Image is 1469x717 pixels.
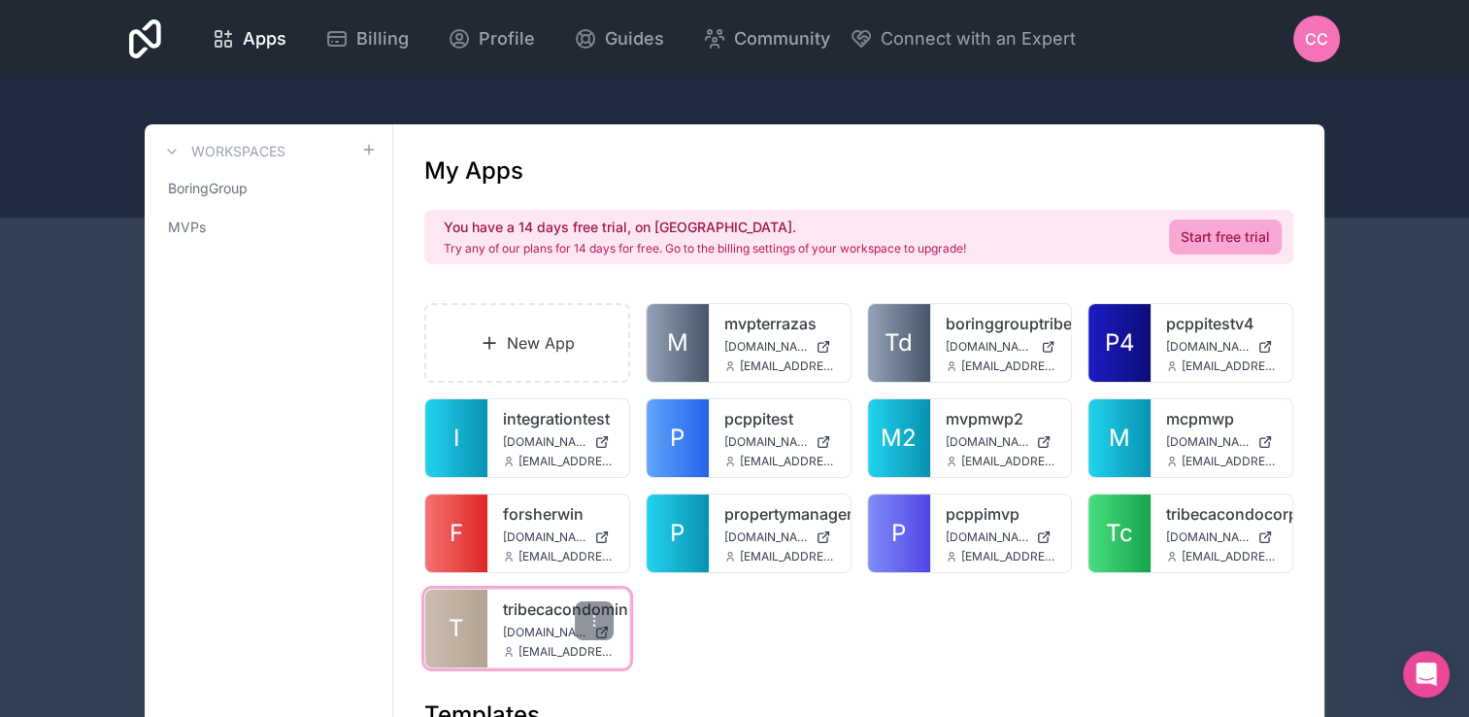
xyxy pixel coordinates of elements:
[1169,220,1282,255] a: Start free trial
[479,25,535,52] span: Profile
[1105,327,1135,358] span: P4
[425,399,487,477] a: I
[425,590,487,667] a: T
[891,518,906,549] span: P
[1166,434,1277,450] a: [DOMAIN_NAME]
[1088,399,1151,477] a: M
[503,529,586,545] span: [DOMAIN_NAME]
[687,17,846,60] a: Community
[961,549,1056,564] span: [EMAIL_ADDRESS][DOMAIN_NAME]
[432,17,551,60] a: Profile
[724,434,835,450] a: [DOMAIN_NAME]
[160,171,377,206] a: BoringGroup
[1166,529,1250,545] span: [DOMAIN_NAME]
[1166,502,1277,526] a: tribecacondocorp
[946,312,1056,335] a: boringgrouptribeca
[243,25,286,52] span: Apps
[1403,651,1450,698] div: Open Intercom Messenger
[724,407,835,430] a: pcppitest
[1109,423,1130,454] span: M
[605,25,664,52] span: Guides
[503,434,586,450] span: [DOMAIN_NAME]
[724,529,835,545] a: [DOMAIN_NAME]
[740,358,835,374] span: [EMAIL_ADDRESS][DOMAIN_NAME]
[1106,518,1133,549] span: Tc
[444,241,966,256] p: Try any of our plans for 14 days for free. Go to the billing settings of your workspace to upgrade!
[503,625,614,640] a: [DOMAIN_NAME]
[310,17,424,60] a: Billing
[946,339,1034,355] span: [DOMAIN_NAME]
[558,17,680,60] a: Guides
[724,502,835,526] a: propertymanagementssssssss
[1305,27,1328,51] span: CC
[424,303,630,383] a: New App
[503,434,614,450] a: [DOMAIN_NAME]
[503,625,586,640] span: [DOMAIN_NAME]
[724,312,835,335] a: mvpterrazas
[1166,312,1277,335] a: pcppitestv4
[518,549,614,564] span: [EMAIL_ADDRESS][DOMAIN_NAME]
[191,142,285,161] h3: Workspaces
[961,358,1056,374] span: [EMAIL_ADDRESS][DOMAIN_NAME]
[885,327,913,358] span: Td
[168,179,248,198] span: BoringGroup
[1088,304,1151,382] a: P4
[724,339,835,355] a: [DOMAIN_NAME]
[724,339,808,355] span: [DOMAIN_NAME]
[868,304,930,382] a: Td
[449,613,464,644] span: T
[740,549,835,564] span: [EMAIL_ADDRESS][DOMAIN_NAME]
[667,327,688,358] span: M
[1182,549,1277,564] span: [EMAIL_ADDRESS][DOMAIN_NAME]
[425,495,487,572] a: F
[724,529,808,545] span: [DOMAIN_NAME]
[1166,339,1277,355] a: [DOMAIN_NAME]
[453,423,459,454] span: I
[946,434,1056,450] a: [DOMAIN_NAME]
[1166,407,1277,430] a: mcpmwp
[503,502,614,526] a: forsherwin
[946,407,1056,430] a: mvpmwp2
[946,529,1056,545] a: [DOMAIN_NAME]
[196,17,302,60] a: Apps
[946,434,1029,450] span: [DOMAIN_NAME]
[160,210,377,245] a: MVPs
[670,423,684,454] span: P
[647,399,709,477] a: P
[160,140,285,163] a: Workspaces
[1166,529,1277,545] a: [DOMAIN_NAME]
[946,502,1056,526] a: pcppimvp
[1166,434,1250,450] span: [DOMAIN_NAME]
[518,644,614,660] span: [EMAIL_ADDRESS][DOMAIN_NAME]
[450,518,463,549] span: F
[946,529,1029,545] span: [DOMAIN_NAME]
[740,454,835,469] span: [EMAIL_ADDRESS][DOMAIN_NAME]
[503,407,614,430] a: integrationtest
[670,518,684,549] span: P
[647,495,709,572] a: P
[724,434,808,450] span: [DOMAIN_NAME]
[850,25,1076,52] button: Connect with an Expert
[946,339,1056,355] a: [DOMAIN_NAME]
[647,304,709,382] a: M
[444,218,966,237] h2: You have a 14 days free trial, on [GEOGRAPHIC_DATA].
[1182,454,1277,469] span: [EMAIL_ADDRESS][DOMAIN_NAME]
[168,218,206,237] span: MVPs
[503,529,614,545] a: [DOMAIN_NAME]
[503,597,614,621] a: tribecacondominiumcorp
[734,25,830,52] span: Community
[868,399,930,477] a: M2
[518,454,614,469] span: [EMAIL_ADDRESS][DOMAIN_NAME]
[356,25,409,52] span: Billing
[881,423,917,454] span: M2
[424,155,523,187] h1: My Apps
[1088,495,1151,572] a: Tc
[961,454,1056,469] span: [EMAIL_ADDRESS][DOMAIN_NAME]
[1166,339,1250,355] span: [DOMAIN_NAME]
[1182,358,1277,374] span: [EMAIL_ADDRESS][DOMAIN_NAME]
[868,495,930,572] a: P
[881,25,1076,52] span: Connect with an Expert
